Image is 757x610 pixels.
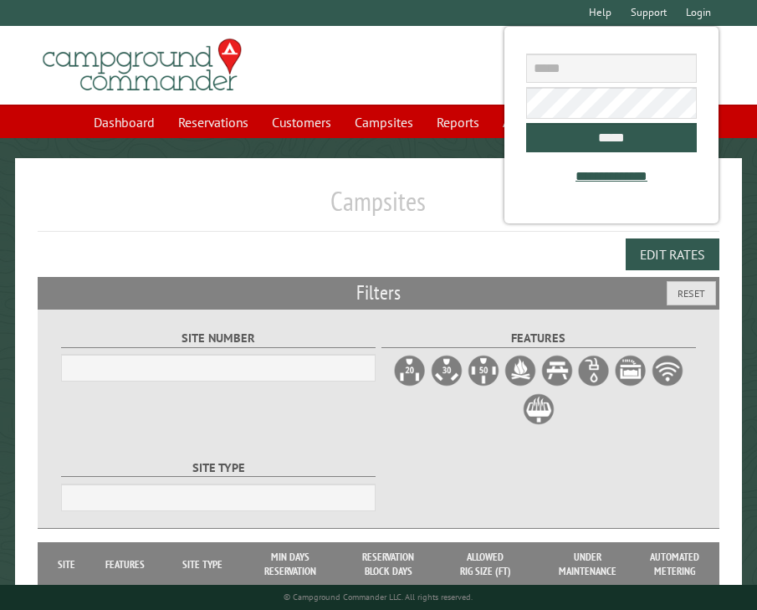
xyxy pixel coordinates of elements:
a: Account [493,106,557,138]
label: 50A Electrical Hookup [467,354,500,387]
a: Reservations [168,106,258,138]
button: Edit Rates [626,238,719,270]
label: Water Hookup [577,354,611,387]
h2: Filters [38,277,719,309]
label: Site Type [61,459,376,478]
small: © Campground Commander LLC. All rights reserved. [284,592,473,602]
img: Campground Commander [38,33,247,98]
th: Allowed Rig Size (ft) [437,542,534,587]
th: Features [86,542,163,587]
button: Reset [667,281,716,305]
label: Features [381,329,696,348]
h1: Campsites [38,185,719,231]
a: Campsites [345,106,423,138]
th: Under Maintenance [534,542,642,587]
a: Dashboard [84,106,165,138]
label: 30A Electrical Hookup [430,354,463,387]
th: Site Type [163,542,242,587]
th: Min Days Reservation [242,542,340,587]
a: Reports [427,106,489,138]
th: Site [46,542,86,587]
label: Firepit [504,354,537,387]
label: Picnic Table [540,354,574,387]
label: Grill [522,392,555,426]
label: Sewer Hookup [614,354,647,387]
a: Customers [262,106,341,138]
label: Site Number [61,329,376,348]
th: Automated metering [642,542,708,587]
label: 20A Electrical Hookup [393,354,427,387]
label: WiFi Service [651,354,684,387]
th: Reservation Block Days [340,542,437,587]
